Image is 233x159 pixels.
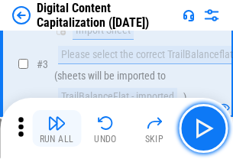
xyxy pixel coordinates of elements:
[94,135,117,144] div: Undo
[73,21,134,40] div: Import Sheet
[81,110,130,147] button: Undo
[130,110,179,147] button: Skip
[96,114,115,132] img: Undo
[37,1,176,30] div: Digital Content Capitalization ([DATE])
[47,114,66,132] img: Run All
[183,9,195,21] img: Support
[37,58,48,70] span: # 3
[145,114,163,132] img: Skip
[202,6,221,24] img: Settings menu
[40,135,74,144] div: Run All
[58,88,177,106] div: TrailBalanceFlat - imported
[32,110,81,147] button: Run All
[191,116,215,141] img: Main button
[145,135,164,144] div: Skip
[12,6,31,24] img: Back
